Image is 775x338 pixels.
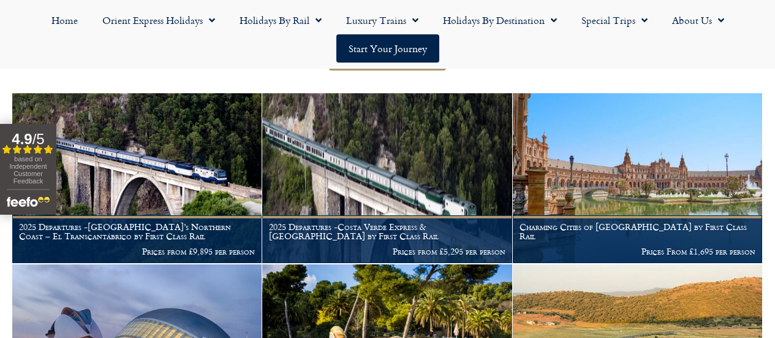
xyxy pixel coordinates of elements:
p: Prices from £5,295 per person [269,247,505,256]
a: About Us [660,6,736,34]
p: Prices From £1,695 per person [520,247,755,256]
h1: 2025 Departures -[GEOGRAPHIC_DATA]’s Northern Coast – El Transcantábrico by First Class Rail [19,222,255,242]
a: Start your Journey [336,34,439,63]
a: Special Trips [569,6,660,34]
a: 2025 Departures -[GEOGRAPHIC_DATA]’s Northern Coast – El Transcantábrico by First Class Rail Pric... [12,93,262,263]
a: Home [39,6,90,34]
a: Luxury Trains [334,6,431,34]
h1: 2025 Departures -Costa Verde Express & [GEOGRAPHIC_DATA] by First Class Rail [269,222,505,242]
h1: Charming Cities of [GEOGRAPHIC_DATA] by First Class Rail [520,222,755,242]
a: 2025 Departures -Costa Verde Express & [GEOGRAPHIC_DATA] by First Class Rail Prices from £5,295 p... [262,93,512,263]
a: Holidays by Rail [227,6,334,34]
nav: Menu [6,6,769,63]
a: Charming Cities of [GEOGRAPHIC_DATA] by First Class Rail Prices From £1,695 per person [513,93,763,263]
a: Holidays by Destination [431,6,569,34]
a: Orient Express Holidays [90,6,227,34]
p: Prices from £9,895 per person [19,247,255,256]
